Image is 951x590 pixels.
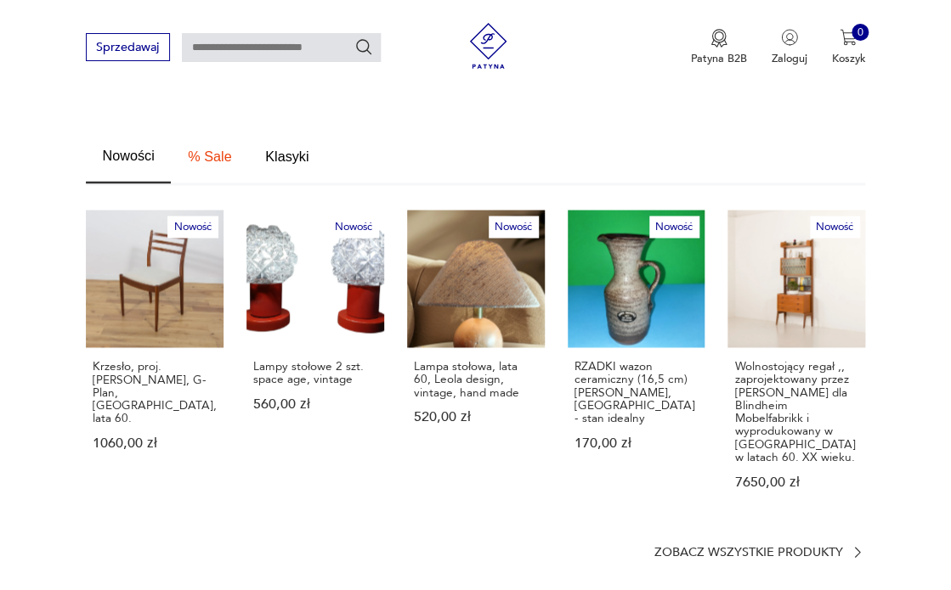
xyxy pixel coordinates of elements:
[691,29,747,66] a: Ikona medaluPatyna B2B
[710,29,727,48] img: Ikona medalu
[831,51,865,66] p: Koszyk
[103,149,155,162] span: Nowości
[691,51,747,66] p: Patyna B2B
[354,37,373,56] button: Szukaj
[654,547,842,557] p: Zobacz wszystkie produkty
[575,359,699,424] p: RZADKI wazon ceramiczny (16,5 cm) [PERSON_NAME], [GEOGRAPHIC_DATA] - stan idealny
[654,544,865,559] a: Zobacz wszystkie produkty
[86,33,170,61] button: Sprzedawaj
[265,149,309,163] span: Klasyki
[568,210,705,518] a: NowośćRZADKI wazon ceramiczny (16,5 cm) Adrie Moerings, Holandia - stan idealnyRZADKI wazon ceram...
[188,149,231,163] span: % Sale
[772,51,807,66] p: Zaloguj
[253,359,377,385] p: Lampy stołowe 2 szt. space age, vintage
[772,29,807,66] button: Zaloguj
[840,29,857,46] img: Ikona koszyka
[246,210,384,518] a: NowośćLampy stołowe 2 szt. space age, vintageLampy stołowe 2 szt. space age, vintage560,00 zł
[735,359,859,463] p: Wolnostojący regał ,, zaprojektowany przez [PERSON_NAME] dla Blindheim Mobelfabrikk i wyprodukowa...
[253,397,377,410] p: 560,00 zł
[852,24,869,41] div: 0
[460,23,517,69] img: Patyna - sklep z meblami i dekoracjami vintage
[414,410,538,423] p: 520,00 zł
[781,29,798,46] img: Ikonka użytkownika
[691,29,747,66] button: Patyna B2B
[735,475,859,488] p: 7650,00 zł
[86,210,224,518] a: NowośćKrzesło, proj. V. Wilkins, G-Plan, Wielka Brytania, lata 60.Krzesło, proj. [PERSON_NAME], G...
[831,29,865,66] button: 0Koszyk
[93,436,217,449] p: 1060,00 zł
[382,80,569,98] h2: Znajdź coś dla siebie
[727,210,865,518] a: NowośćWolnostojący regał ,, zaprojektowany przez Johna Texmona dla Blindheim Mobelfabrikk i wypro...
[575,436,699,449] p: 170,00 zł
[407,210,545,518] a: NowośćLampa stołowa, lata 60, Leola design, vintage, hand madeLampa stołowa, lata 60, Leola desig...
[86,43,170,53] a: Sprzedawaj
[93,359,217,424] p: Krzesło, proj. [PERSON_NAME], G-Plan, [GEOGRAPHIC_DATA], lata 60.
[414,359,538,398] p: Lampa stołowa, lata 60, Leola design, vintage, hand made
